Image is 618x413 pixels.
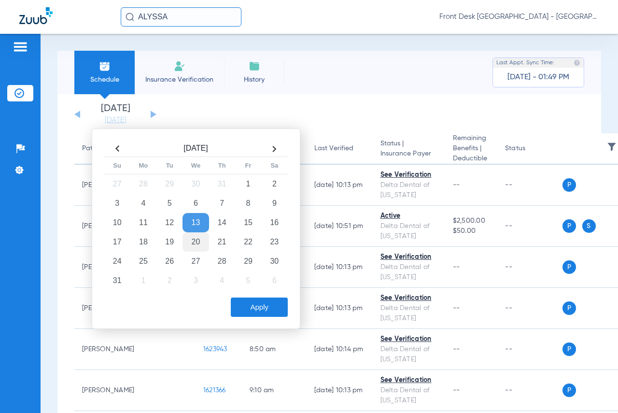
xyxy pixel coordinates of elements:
a: [DATE] [86,115,144,125]
span: Last Appt. Sync Time: [496,58,554,68]
span: P [562,342,576,356]
span: -- [453,182,460,188]
span: S [582,219,596,233]
span: Insurance Payer [380,149,437,159]
div: Active [380,211,437,221]
th: Status [497,133,562,165]
td: [DATE] 10:51 PM [307,206,373,247]
th: Remaining Benefits | [445,133,498,165]
span: -- [453,387,460,394]
span: [DATE] - 01:49 PM [507,72,569,82]
span: P [562,384,576,397]
img: filter.svg [607,142,617,152]
span: -- [453,264,460,271]
img: Schedule [99,60,111,72]
td: [DATE] 10:13 PM [307,165,373,206]
img: Search Icon [126,13,134,21]
td: -- [497,370,562,411]
span: P [562,178,576,192]
span: 1623943 [203,346,227,353]
div: Last Verified [314,143,353,154]
div: See Verification [380,252,437,262]
td: -- [497,329,562,370]
span: History [231,75,277,85]
div: See Verification [380,170,437,180]
div: See Verification [380,334,437,344]
th: [DATE] [130,141,261,157]
td: [DATE] 10:13 PM [307,370,373,411]
span: $2,500.00 [453,216,490,226]
span: P [562,219,576,233]
span: 1621366 [203,387,226,394]
img: Manual Insurance Verification [174,60,185,72]
div: Delta Dental of [US_STATE] [380,221,437,242]
div: See Verification [380,293,437,303]
span: -- [453,346,460,353]
iframe: Chat Widget [570,367,618,413]
div: Delta Dental of [US_STATE] [380,385,437,406]
span: Front Desk [GEOGRAPHIC_DATA] - [GEOGRAPHIC_DATA] | My Community Dental Centers [439,12,599,22]
td: [PERSON_NAME] [74,370,196,411]
span: Schedule [82,75,127,85]
td: [DATE] 10:13 PM [307,288,373,329]
div: Delta Dental of [US_STATE] [380,344,437,365]
div: Last Verified [314,143,365,154]
div: Delta Dental of [US_STATE] [380,262,437,283]
th: Status | [373,133,445,165]
td: [DATE] 10:13 PM [307,247,373,288]
td: [DATE] 10:14 PM [307,329,373,370]
span: -- [453,305,460,312]
div: See Verification [380,375,437,385]
td: 8:50 AM [242,329,307,370]
img: History [249,60,260,72]
td: -- [497,247,562,288]
li: [DATE] [86,104,144,125]
img: hamburger-icon [13,41,28,53]
img: Zuub Logo [19,7,53,24]
td: -- [497,288,562,329]
div: Delta Dental of [US_STATE] [380,180,437,200]
td: 9:10 AM [242,370,307,411]
div: Patient Name [82,143,188,154]
span: Insurance Verification [142,75,217,85]
td: -- [497,165,562,206]
div: Patient Name [82,143,125,154]
div: Delta Dental of [US_STATE] [380,303,437,324]
span: P [562,260,576,274]
span: P [562,301,576,315]
td: [PERSON_NAME] [74,329,196,370]
button: Apply [231,298,288,317]
img: last sync help info [574,59,580,66]
input: Search for patients [121,7,241,27]
span: $50.00 [453,226,490,236]
span: Deductible [453,154,490,164]
td: -- [497,206,562,247]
